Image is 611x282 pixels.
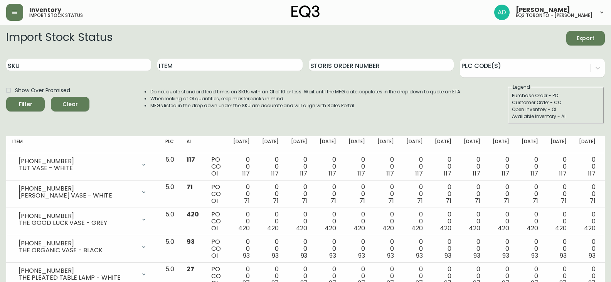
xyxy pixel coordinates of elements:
[227,136,256,153] th: [DATE]
[211,251,218,260] span: OI
[12,238,153,255] div: [PHONE_NUMBER]THE ORGANIC VASE - BLACK
[6,136,159,153] th: Item
[285,136,314,153] th: [DATE]
[211,184,221,204] div: PO CO
[502,251,509,260] span: 93
[512,92,600,99] div: Purchase Order - PO
[435,238,451,259] div: 0 0
[187,237,195,246] span: 93
[291,238,308,259] div: 0 0
[273,196,279,205] span: 71
[435,184,451,204] div: 0 0
[57,100,83,109] span: Clear
[187,155,195,164] span: 117
[211,211,221,232] div: PO CO
[572,34,599,43] span: Export
[435,156,451,177] div: 0 0
[19,274,136,281] div: THE PLEATED TABLE LAMP - WHITE
[406,211,423,232] div: 0 0
[302,196,308,205] span: 71
[446,196,451,205] span: 71
[329,251,336,260] span: 93
[211,238,221,259] div: PO CO
[493,184,509,204] div: 0 0
[550,238,567,259] div: 0 0
[588,169,596,178] span: 117
[444,169,451,178] span: 117
[187,182,193,191] span: 71
[29,13,83,18] h5: import stock status
[386,169,394,178] span: 117
[272,251,279,260] span: 93
[262,156,279,177] div: 0 0
[291,211,308,232] div: 0 0
[291,5,320,18] img: logo
[359,196,365,205] span: 71
[516,7,570,13] span: [PERSON_NAME]
[464,184,480,204] div: 0 0
[473,169,480,178] span: 117
[579,211,596,232] div: 0 0
[515,136,544,153] th: [DATE]
[416,251,423,260] span: 93
[19,158,136,165] div: [PHONE_NUMBER]
[559,169,567,178] span: 117
[388,196,394,205] span: 71
[440,224,451,233] span: 420
[475,196,480,205] span: 71
[561,196,567,205] span: 71
[262,184,279,204] div: 0 0
[406,156,423,177] div: 0 0
[301,251,308,260] span: 93
[516,13,592,18] h5: eq3 toronto - [PERSON_NAME]
[6,31,112,46] h2: Import Stock Status
[159,208,180,235] td: 5.0
[512,99,600,106] div: Customer Order - CO
[262,238,279,259] div: 0 0
[387,251,394,260] span: 93
[150,102,462,109] li: MFGs listed in the drop down under the SKU are accurate and will align with Sales Portal.
[15,86,70,95] span: Show Over Promised
[435,211,451,232] div: 0 0
[238,224,250,233] span: 420
[244,196,250,205] span: 71
[498,224,509,233] span: 420
[19,247,136,254] div: THE ORGANIC VASE - BLACK
[444,251,451,260] span: 93
[502,169,509,178] span: 117
[512,84,531,91] legend: Legend
[267,224,279,233] span: 420
[371,136,400,153] th: [DATE]
[550,184,567,204] div: 0 0
[579,156,596,177] div: 0 0
[531,251,538,260] span: 93
[187,210,199,219] span: 420
[417,196,423,205] span: 71
[494,5,510,20] img: 5042b7eed22bbf7d2bc86013784b9872
[550,156,567,177] div: 0 0
[377,156,394,177] div: 0 0
[6,97,45,111] button: Filter
[377,238,394,259] div: 0 0
[330,196,336,205] span: 71
[187,265,194,274] span: 27
[211,156,221,177] div: PO CO
[291,184,308,204] div: 0 0
[19,213,136,220] div: [PHONE_NUMBER]
[486,136,515,153] th: [DATE]
[411,224,423,233] span: 420
[211,224,218,233] span: OI
[211,196,218,205] span: OI
[400,136,429,153] th: [DATE]
[12,211,153,228] div: [PHONE_NUMBER]THE GOOD LUCK VASE - GREY
[342,136,371,153] th: [DATE]
[503,196,509,205] span: 71
[464,156,480,177] div: 0 0
[406,184,423,204] div: 0 0
[150,88,462,95] li: Do not quote standard lead times on SKUs with an OI of 10 or less. Wait until the MFG date popula...
[579,184,596,204] div: 0 0
[328,169,336,178] span: 117
[19,220,136,226] div: THE GOOD LUCK VASE - GREY
[242,169,250,178] span: 117
[51,97,89,111] button: Clear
